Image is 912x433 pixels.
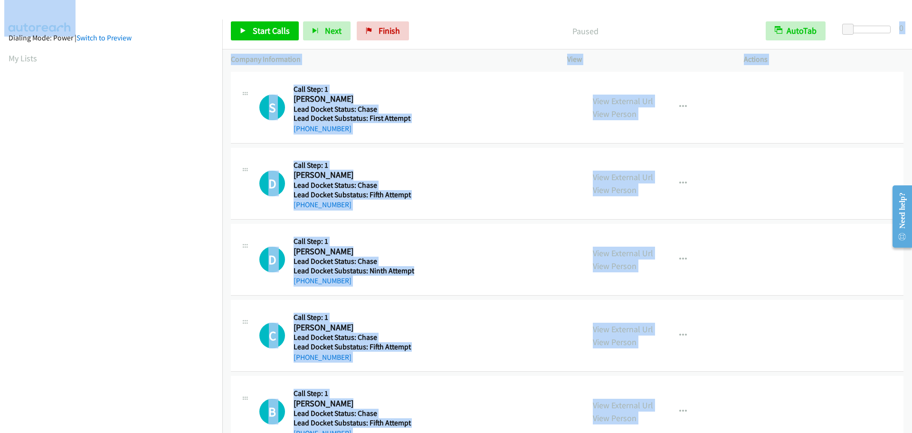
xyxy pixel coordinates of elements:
p: Actions [744,54,903,65]
h5: Call Step: 1 [294,237,414,246]
h5: Lead Docket Substatus: Ninth Attempt [294,266,414,276]
span: Start Calls [253,25,290,36]
a: View External Url [593,400,653,411]
h5: Lead Docket Status: Chase [294,105,412,114]
h2: [PERSON_NAME] [294,398,412,409]
div: The call is yet to be attempted [259,323,285,348]
a: My Lists [9,53,37,64]
h5: Lead Docket Status: Chase [294,257,414,266]
h5: Lead Docket Status: Chase [294,333,412,342]
p: Paused [422,25,749,38]
span: Next [325,25,342,36]
h1: S [259,95,285,120]
a: [PHONE_NUMBER] [294,276,351,285]
a: [PHONE_NUMBER] [294,353,351,362]
h5: Lead Docket Substatus: Fifth Attempt [294,418,412,428]
a: View External Url [593,172,653,183]
div: Dialing Mode: Power | [9,32,214,44]
h5: Call Step: 1 [294,85,412,94]
p: View [567,54,727,65]
h5: Call Step: 1 [294,161,412,170]
h2: [PERSON_NAME] [294,246,412,257]
h5: Lead Docket Substatus: Fifth Attempt [294,190,412,200]
a: Finish [357,21,409,40]
a: [PHONE_NUMBER] [294,200,351,209]
span: Finish [379,25,400,36]
h1: D [259,171,285,196]
a: View Person [593,108,636,119]
h2: [PERSON_NAME] [294,322,412,333]
h5: Lead Docket Status: Chase [294,409,412,418]
div: 0 [899,21,903,34]
h5: Call Step: 1 [294,389,412,398]
h2: [PERSON_NAME] [294,94,412,105]
a: View Person [593,337,636,347]
a: View Person [593,413,636,423]
a: [PHONE_NUMBER] [294,124,351,133]
h5: Lead Docket Status: Chase [294,181,412,190]
iframe: Resource Center [884,179,912,254]
h1: C [259,323,285,348]
button: Next [303,21,351,40]
a: View External Url [593,324,653,335]
h1: B [259,399,285,424]
div: The call is yet to be attempted [259,247,285,272]
a: View External Url [593,96,653,106]
a: Switch to Preview [76,33,132,42]
div: The call is yet to be attempted [259,95,285,120]
h2: [PERSON_NAME] [294,170,412,181]
h5: Call Step: 1 [294,313,412,322]
div: The call is yet to be attempted [259,399,285,424]
a: Start Calls [231,21,299,40]
a: View Person [593,260,636,271]
p: Company Information [231,54,550,65]
h5: Lead Docket Substatus: First Attempt [294,114,412,123]
a: View External Url [593,248,653,259]
h5: Lead Docket Substatus: Fifth Attempt [294,342,412,352]
div: The call is yet to be attempted [259,171,285,196]
h1: D [259,247,285,272]
button: AutoTab [766,21,826,40]
a: View Person [593,184,636,195]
